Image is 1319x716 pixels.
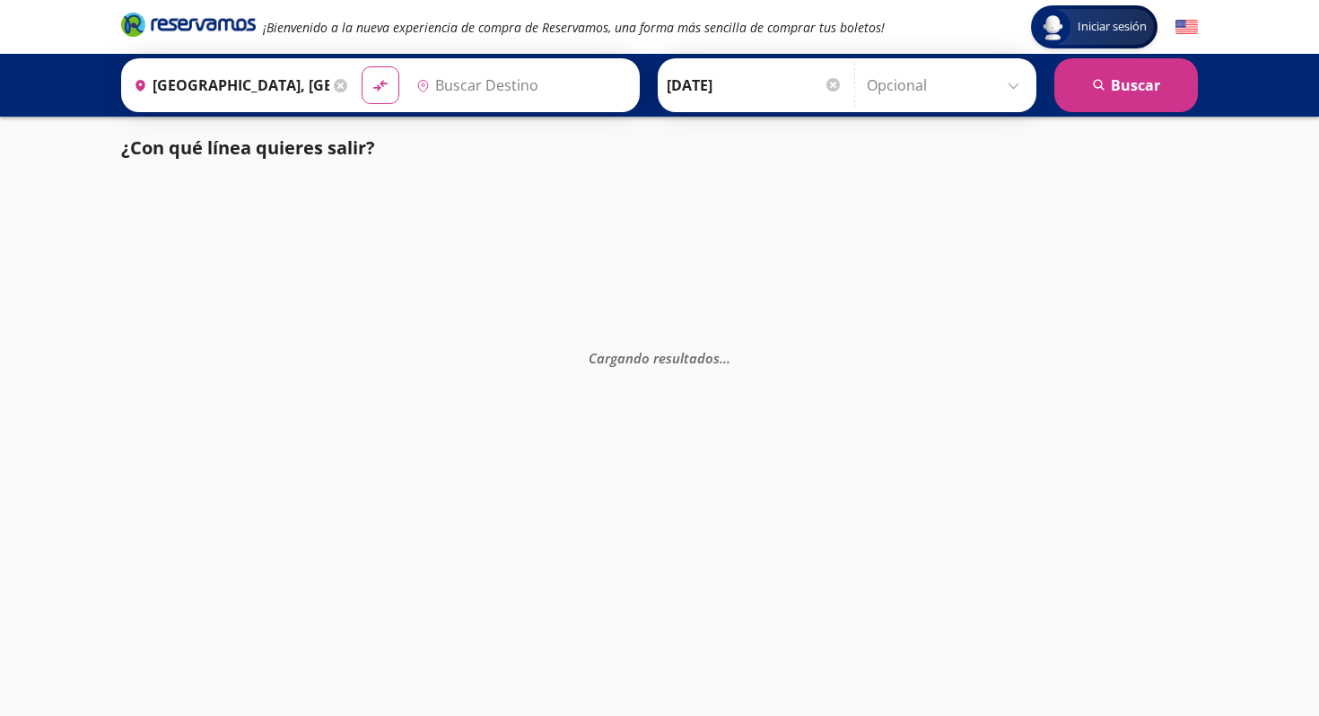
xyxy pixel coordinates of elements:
input: Buscar Destino [409,63,630,108]
button: English [1175,16,1198,39]
input: Opcional [867,63,1027,108]
span: . [723,349,727,367]
input: Elegir Fecha [667,63,843,108]
em: Cargando resultados [589,349,730,367]
i: Brand Logo [121,11,256,38]
span: . [727,349,730,367]
input: Buscar Origen [127,63,329,108]
p: ¿Con qué línea quieres salir? [121,135,375,162]
span: . [720,349,723,367]
button: Buscar [1054,58,1198,112]
span: Iniciar sesión [1070,18,1154,36]
em: ¡Bienvenido a la nueva experiencia de compra de Reservamos, una forma más sencilla de comprar tus... [263,19,885,36]
a: Brand Logo [121,11,256,43]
